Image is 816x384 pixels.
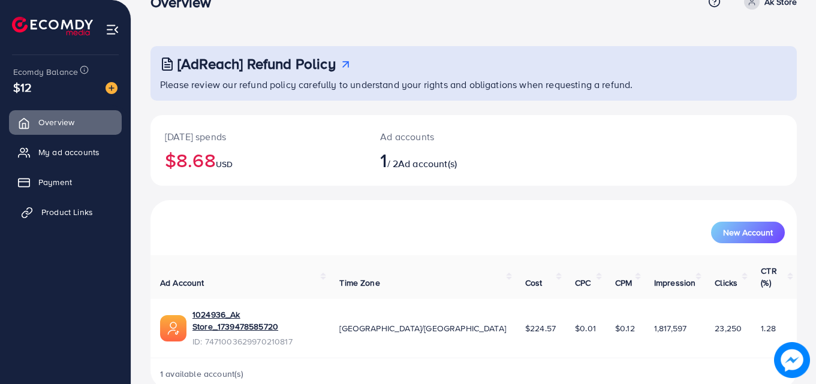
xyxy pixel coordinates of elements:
[575,322,596,334] span: $0.01
[339,322,506,334] span: [GEOGRAPHIC_DATA]/[GEOGRAPHIC_DATA]
[9,200,122,224] a: Product Links
[380,129,513,144] p: Ad accounts
[525,322,556,334] span: $224.57
[774,342,809,377] img: image
[38,116,74,128] span: Overview
[160,315,186,341] img: ic-ads-acc.e4c84228.svg
[165,149,351,171] h2: $8.68
[380,149,513,171] h2: / 2
[398,157,457,170] span: Ad account(s)
[9,110,122,134] a: Overview
[38,146,100,158] span: My ad accounts
[13,78,32,96] span: $12
[715,322,742,334] span: 23,250
[711,222,785,243] button: New Account
[339,277,380,289] span: Time Zone
[160,368,244,380] span: 1 available account(s)
[525,277,543,289] span: Cost
[165,129,351,144] p: [DATE] spends
[13,66,78,78] span: Ecomdy Balance
[38,176,72,188] span: Payment
[106,23,119,37] img: menu
[575,277,591,289] span: CPC
[761,322,776,334] span: 1.28
[216,158,233,170] span: USD
[654,322,686,334] span: 1,817,597
[715,277,737,289] span: Clicks
[615,277,632,289] span: CPM
[9,170,122,194] a: Payment
[380,146,387,174] span: 1
[9,140,122,164] a: My ad accounts
[192,309,320,333] a: 1024936_Ak Store_1739478585720
[723,228,773,237] span: New Account
[192,335,320,347] span: ID: 7471003629970210817
[177,55,336,72] h3: [AdReach] Refund Policy
[615,322,635,334] span: $0.12
[12,17,93,35] img: logo
[41,206,93,218] span: Product Links
[160,277,204,289] span: Ad Account
[160,77,790,92] p: Please review our refund policy carefully to understand your rights and obligations when requesti...
[761,265,776,289] span: CTR (%)
[654,277,696,289] span: Impression
[106,82,118,94] img: image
